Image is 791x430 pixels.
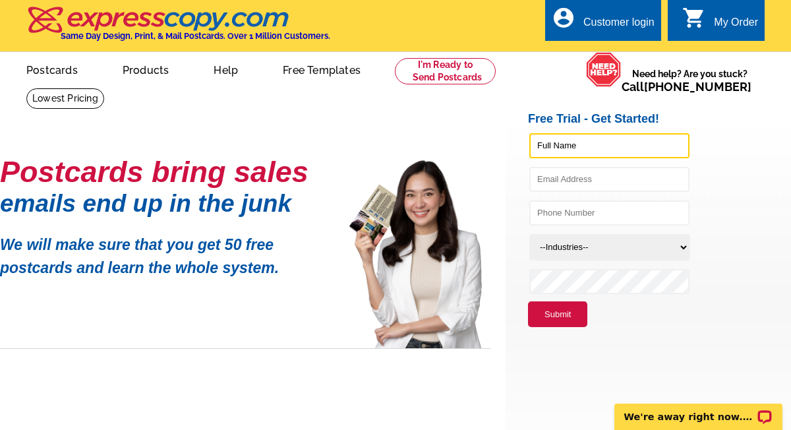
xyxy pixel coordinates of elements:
i: account_circle [552,6,575,30]
a: Help [192,53,259,84]
input: Full Name [529,133,689,158]
i: shopping_cart [682,6,706,30]
h4: Same Day Design, Print, & Mail Postcards. Over 1 Million Customers. [61,31,330,41]
span: Call [622,80,751,94]
input: Phone Number [529,200,689,226]
button: Submit [528,301,587,328]
a: [PHONE_NUMBER] [644,80,751,94]
div: Customer login [583,16,655,35]
div: My Order [714,16,758,35]
a: Products [102,53,190,84]
a: Free Templates [262,53,382,84]
input: Email Address [529,167,689,192]
iframe: LiveChat chat widget [606,388,791,430]
img: help [586,52,622,87]
a: Same Day Design, Print, & Mail Postcards. Over 1 Million Customers. [26,16,330,41]
span: Need help? Are you stuck? [622,67,758,94]
a: Postcards [5,53,99,84]
a: shopping_cart My Order [682,15,758,31]
a: account_circle Customer login [552,15,655,31]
